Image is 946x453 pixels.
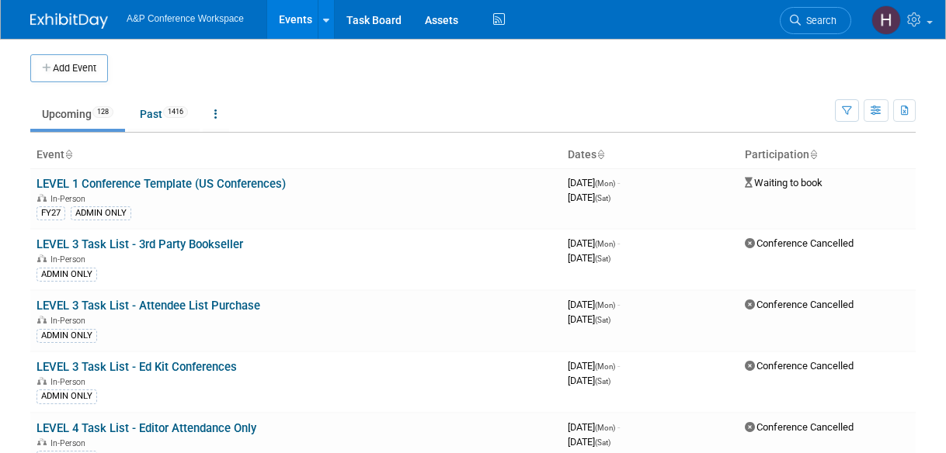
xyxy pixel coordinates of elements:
[568,360,620,372] span: [DATE]
[50,254,90,265] span: In-Person
[50,438,90,448] span: In-Person
[595,362,615,371] span: (Mon)
[568,299,620,310] span: [DATE]
[128,99,200,129] a: Past1416
[568,252,610,264] span: [DATE]
[871,5,901,35] img: Hannah Siegel
[745,237,854,249] span: Conference Cancelled
[562,142,739,168] th: Dates
[801,15,836,26] span: Search
[617,360,620,372] span: -
[595,316,610,324] span: (Sat)
[745,360,854,372] span: Conference Cancelled
[780,7,851,34] a: Search
[617,237,620,249] span: -
[745,299,854,310] span: Conference Cancelled
[37,194,47,202] img: In-Person Event
[37,237,243,251] a: LEVEL 3 Task List - 3rd Party Bookseller
[595,377,610,386] span: (Sat)
[617,299,620,310] span: -
[50,316,90,326] span: In-Person
[568,237,620,249] span: [DATE]
[37,206,65,220] div: FY27
[64,148,72,161] a: Sort by Event Name
[595,438,610,447] span: (Sat)
[595,424,615,432] span: (Mon)
[617,421,620,433] span: -
[37,316,47,323] img: In-Person Event
[809,148,817,161] a: Sort by Participation Type
[595,254,610,263] span: (Sat)
[71,206,131,220] div: ADMIN ONLY
[568,177,620,188] span: [DATE]
[568,375,610,386] span: [DATE]
[595,179,615,188] span: (Mon)
[595,194,610,202] span: (Sat)
[37,299,260,313] a: LEVEL 3 Task List - Attendee List Purchase
[37,389,97,403] div: ADMIN ONLY
[37,268,97,282] div: ADMIN ONLY
[127,13,244,24] span: A&P Conference Workspace
[568,421,620,433] span: [DATE]
[30,13,108,29] img: ExhibitDay
[37,177,286,191] a: LEVEL 1 Conference Template (US Conferences)
[37,329,97,343] div: ADMIN ONLY
[37,438,47,446] img: In-Person Event
[595,240,615,248] span: (Mon)
[617,177,620,188] span: -
[50,377,90,387] span: In-Person
[30,99,125,129] a: Upcoming128
[568,192,610,203] span: [DATE]
[37,377,47,385] img: In-Person Event
[30,54,108,82] button: Add Event
[92,106,113,118] span: 128
[568,313,610,325] span: [DATE]
[595,301,615,309] span: (Mon)
[50,194,90,204] span: In-Person
[745,421,854,433] span: Conference Cancelled
[37,254,47,262] img: In-Person Event
[568,436,610,448] span: [DATE]
[596,148,604,161] a: Sort by Start Date
[739,142,916,168] th: Participation
[37,421,256,435] a: LEVEL 4 Task List - Editor Attendance Only
[37,360,237,374] a: LEVEL 3 Task List - Ed Kit Conferences
[745,177,823,188] span: Waiting to book
[163,106,188,118] span: 1416
[30,142,562,168] th: Event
